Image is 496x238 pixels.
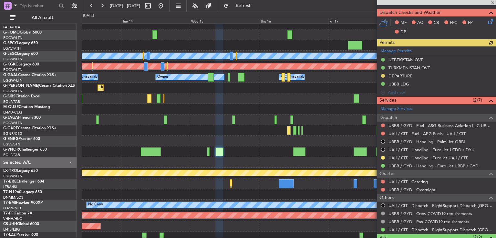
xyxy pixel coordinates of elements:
[388,131,466,136] a: UAII / CIT - Fuel - AEG Fuels - UAII / CIT
[3,190,21,194] span: T7-N1960
[259,18,328,24] div: Thu 16
[388,139,465,144] a: UBBB / GYD - Handling - Palm Jet ORBI
[88,200,103,210] div: No Crew
[473,97,482,104] span: (2/7)
[400,20,407,26] span: MF
[17,15,68,20] span: All Aircraft
[3,41,17,45] span: G-SPCY
[3,233,16,237] span: T7-LZZI
[3,116,41,120] a: G-JAGAPhenom 300
[3,180,44,183] a: T7-BREChallenger 604
[3,169,38,173] a: LX-TROLegacy 650
[3,148,19,152] span: G-VNOR
[3,46,21,51] a: LGAV/ATH
[3,63,18,66] span: G-KGKG
[3,222,39,226] a: CS-JHHGlobal 6000
[3,184,18,189] a: LTBA/ISL
[7,13,70,23] button: All Aircraft
[3,126,57,130] a: G-GARECessna Citation XLS+
[157,72,168,82] div: Owner
[3,41,38,45] a: G-SPCYLegacy 650
[3,63,39,66] a: G-KGKGLegacy 600
[328,18,397,24] div: Fri 17
[3,31,42,35] a: G-FOMOGlobal 6000
[3,57,23,62] a: EGGW/LTN
[3,94,40,98] a: G-SIRSCitation Excel
[3,116,18,120] span: G-JAGA
[3,131,23,136] a: EGNR/CEG
[3,201,43,205] a: T7-EMIHawker 900XP
[3,78,23,83] a: EGGW/LTN
[121,18,190,24] div: Tue 14
[3,35,23,40] a: EGGW/LTN
[52,18,121,24] div: Mon 13
[281,72,307,82] div: A/C Unavailable
[3,169,17,173] span: LX-TRO
[221,1,259,11] button: Refresh
[379,97,396,104] span: Services
[400,29,406,35] span: DP
[3,227,20,232] a: LFPB/LBG
[3,206,22,211] a: LFMN/NCE
[3,195,23,200] a: DNMM/LOS
[3,212,15,215] span: T7-FFI
[110,3,140,9] span: [DATE] - [DATE]
[3,126,18,130] span: G-GARE
[388,147,474,153] a: UAII / CIT - Handling - Euro Jet UTDD / DYU
[388,179,428,184] a: UAII / CIT - Catering
[3,99,20,104] a: EGLF/FAB
[3,180,16,183] span: T7-BRE
[3,94,15,98] span: G-SIRS
[74,72,100,82] div: A/C Unavailable
[380,106,413,112] a: Manage Services
[83,13,94,18] div: [DATE]
[3,142,20,147] a: EGSS/STN
[99,83,206,93] div: Unplanned Maint [GEOGRAPHIC_DATA] ([GEOGRAPHIC_DATA])
[3,212,32,215] a: T7-FFIFalcon 7X
[3,67,23,72] a: EGGW/LTN
[3,137,40,141] a: G-ENRGPraetor 600
[230,4,257,8] span: Refresh
[3,148,47,152] a: G-VNORChallenger 650
[20,1,57,11] input: Trip Number
[3,105,19,109] span: M-OUSE
[3,89,23,94] a: EGGW/LTN
[3,73,18,77] span: G-GAAL
[3,233,38,237] a: T7-LZZIPraetor 600
[388,123,493,128] a: UBBB / GYD - Fuel - ASG Business Aviation LLC UBBB / GYD
[3,84,75,88] a: G-[PERSON_NAME]Cessna Citation XLS
[3,110,22,115] a: LFMD/CEQ
[3,25,20,30] a: FALA/HLA
[3,222,17,226] span: CS-JHH
[3,153,20,157] a: EGLF/FAB
[388,219,469,224] a: UBBB / GYD - Pax COVID19 requirements
[450,20,457,26] span: FFC
[3,52,38,56] a: G-LEGCLegacy 600
[3,31,20,35] span: G-FOMO
[388,163,479,169] a: UBBB / GYD - Handling - Euro Jet UBBB / GYD
[388,227,493,233] a: UAII / CIT - Dispatch - FlightSupport Dispatch [GEOGRAPHIC_DATA]
[3,190,42,194] a: T7-N1960Legacy 650
[3,105,50,109] a: M-OUSECitation Mustang
[3,73,57,77] a: G-GAALCessna Citation XLS+
[3,121,23,125] a: EGGW/LTN
[379,114,397,122] span: Dispatch
[190,18,259,24] div: Wed 15
[468,20,473,26] span: FP
[379,194,394,202] span: Others
[434,20,439,26] span: CR
[417,20,423,26] span: AC
[388,203,493,208] a: UAII / CIT - Dispatch - FlightSupport Dispatch [GEOGRAPHIC_DATA]
[388,187,436,193] a: UBBB / GYD - Overnight
[3,201,16,205] span: T7-EMI
[3,52,17,56] span: G-LEGC
[3,84,39,88] span: G-[PERSON_NAME]
[3,216,22,221] a: VHHH/HKG
[388,211,472,216] a: UBBB / GYD - Crew COVID19 requirements
[388,155,468,161] a: UAII / CIT - Handling - EuroJet UAII / CIT
[3,174,23,179] a: EGGW/LTN
[379,9,441,16] span: Dispatch Checks and Weather
[379,170,395,178] span: Charter
[3,137,18,141] span: G-ENRG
